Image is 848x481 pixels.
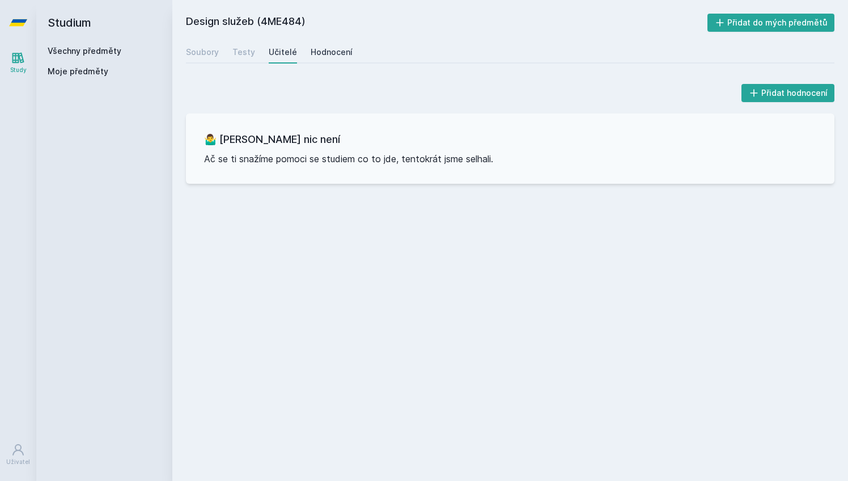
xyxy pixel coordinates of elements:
[48,46,121,56] a: Všechny předměty
[311,41,353,64] a: Hodnocení
[311,47,353,58] div: Hodnocení
[186,41,219,64] a: Soubory
[232,41,255,64] a: Testy
[707,14,835,32] button: Přidat do mých předmětů
[6,458,30,466] div: Uživatel
[204,152,816,166] p: Ač se ti snažíme pomoci se studiem co to jde, tentokrát jsme selhali.
[48,66,108,77] span: Moje předměty
[186,14,707,32] h2: Design služeb (4ME484)
[232,47,255,58] div: Testy
[2,45,34,80] a: Study
[269,47,297,58] div: Učitelé
[2,437,34,472] a: Uživatel
[269,41,297,64] a: Učitelé
[204,132,816,147] h3: 🤷‍♂️ [PERSON_NAME] nic není
[741,84,835,102] button: Přidat hodnocení
[10,66,27,74] div: Study
[186,47,219,58] div: Soubory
